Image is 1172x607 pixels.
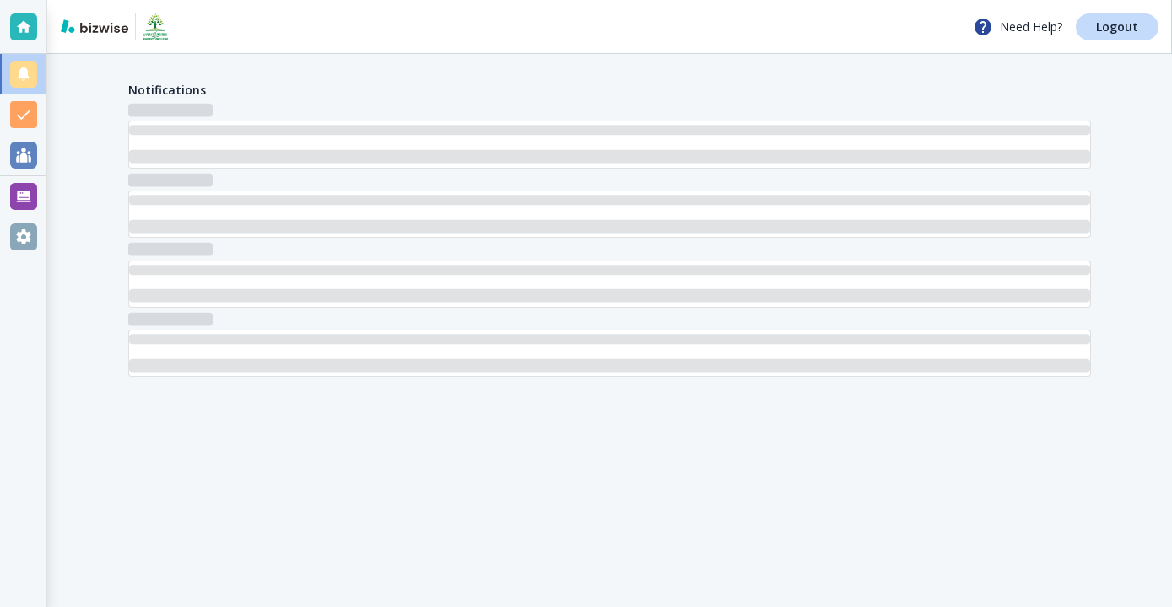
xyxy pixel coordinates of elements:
[143,13,168,40] img: JJ Planter & Middle Mission Writing & Consulting
[973,17,1062,37] p: Need Help?
[1096,21,1138,33] p: Logout
[128,81,206,99] h4: Notifications
[61,19,128,33] img: bizwise
[1076,13,1158,40] a: Logout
